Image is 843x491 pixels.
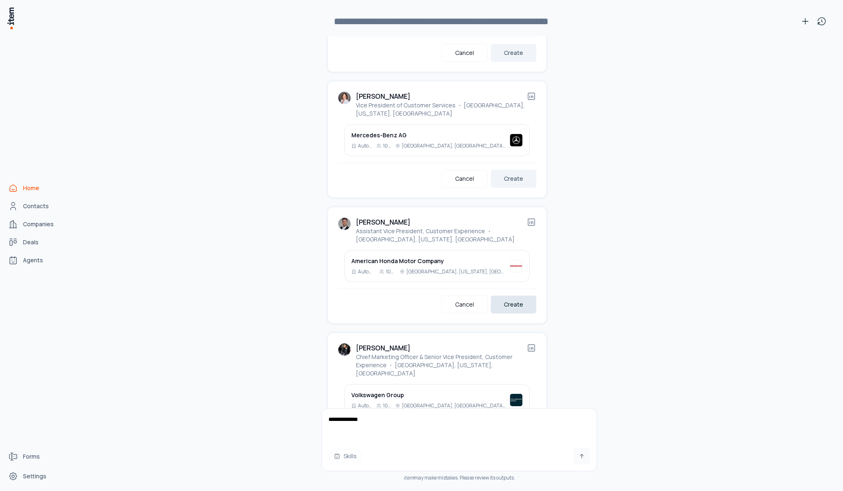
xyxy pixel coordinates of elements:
[510,259,523,273] img: American Honda Motor Company
[356,343,410,353] h2: [PERSON_NAME]
[23,238,39,246] span: Deals
[358,268,376,275] p: Automotive
[5,180,67,196] a: Home
[813,13,830,30] button: View history
[383,402,392,409] p: 10001+
[510,134,523,147] img: Mercedes-Benz AG
[351,131,506,139] h3: Mercedes-Benz AG
[406,268,506,275] p: [GEOGRAPHIC_DATA], [US_STATE], [GEOGRAPHIC_DATA]
[356,101,526,118] p: Vice President of Customer Services ・ [GEOGRAPHIC_DATA], [US_STATE], [GEOGRAPHIC_DATA]
[351,257,506,265] h3: American Honda Motor Company
[23,452,40,461] span: Forms
[344,452,357,460] span: Skills
[5,234,67,250] a: deals
[402,143,506,149] p: [GEOGRAPHIC_DATA], [GEOGRAPHIC_DATA], [GEOGRAPHIC_DATA]
[5,216,67,232] a: Companies
[328,450,362,463] button: Skills
[442,44,488,62] button: Cancel
[351,391,506,399] h3: Volkswagen Group
[491,44,536,62] button: Create
[510,393,523,407] img: Volkswagen Group
[23,184,39,192] span: Home
[356,91,410,101] h2: [PERSON_NAME]
[356,353,526,377] p: Chief Marketing Officer & Senior Vice President, Customer Experience ・ [GEOGRAPHIC_DATA], [US_STA...
[356,227,526,243] p: Assistant Vice President, Customer Experience ・ [GEOGRAPHIC_DATA], [US_STATE], [GEOGRAPHIC_DATA]
[5,198,67,214] a: Contacts
[491,296,536,314] button: Create
[574,448,590,464] button: Send message
[7,7,15,30] img: Item Brain Logo
[797,13,813,30] button: New conversation
[321,475,597,481] div: may make mistakes. Please review its outputs.
[403,474,414,481] i: item
[442,170,488,188] button: Cancel
[442,296,488,314] button: Cancel
[358,402,373,409] p: Automotive
[5,448,67,465] a: Forms
[338,217,351,230] img: Sage Marie
[5,252,67,268] a: Agents
[5,468,67,484] a: Settings
[386,268,396,275] p: 10001+
[23,202,49,210] span: Contacts
[338,91,351,105] img: Nicolette Lambrechts
[356,217,410,227] h2: [PERSON_NAME]
[23,256,43,264] span: Agents
[491,170,536,188] button: Create
[23,472,46,480] span: Settings
[358,143,373,149] p: Automotive
[23,220,54,228] span: Companies
[383,143,392,149] p: 10001+
[402,402,506,409] p: [GEOGRAPHIC_DATA], [GEOGRAPHIC_DATA], [GEOGRAPHIC_DATA]
[338,343,351,356] img: Rachael Zaluzec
